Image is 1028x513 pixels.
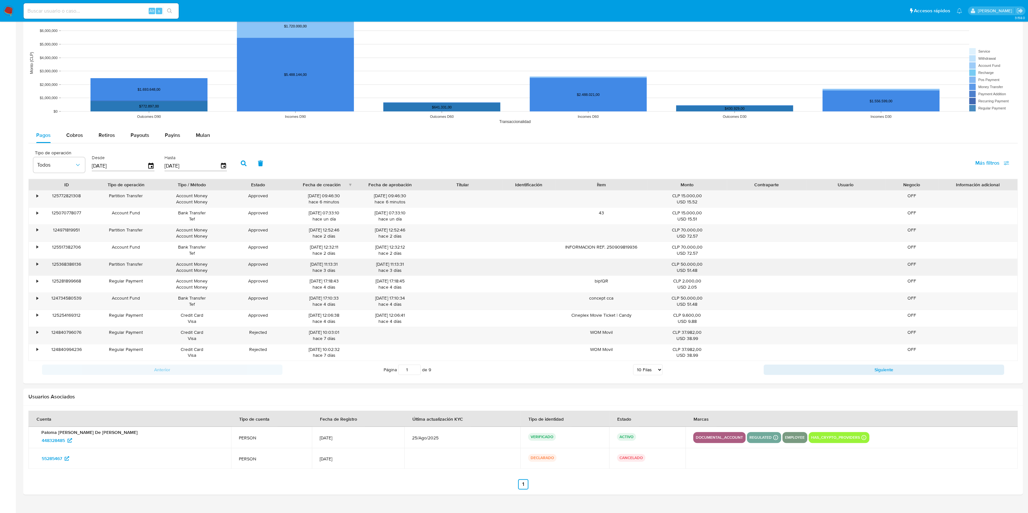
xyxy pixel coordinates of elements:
[978,8,1014,14] p: camilafernanda.paredessaldano@mercadolibre.cl
[28,394,1018,400] h2: Usuarios Asociados
[163,6,176,15] button: search-icon
[957,8,962,14] a: Notificaciones
[914,7,950,14] span: Accesos rápidos
[149,8,154,14] span: Alt
[1014,15,1025,20] span: 3.158.0
[24,7,179,15] input: Buscar usuario o caso...
[158,8,160,14] span: s
[1016,7,1023,14] a: Salir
